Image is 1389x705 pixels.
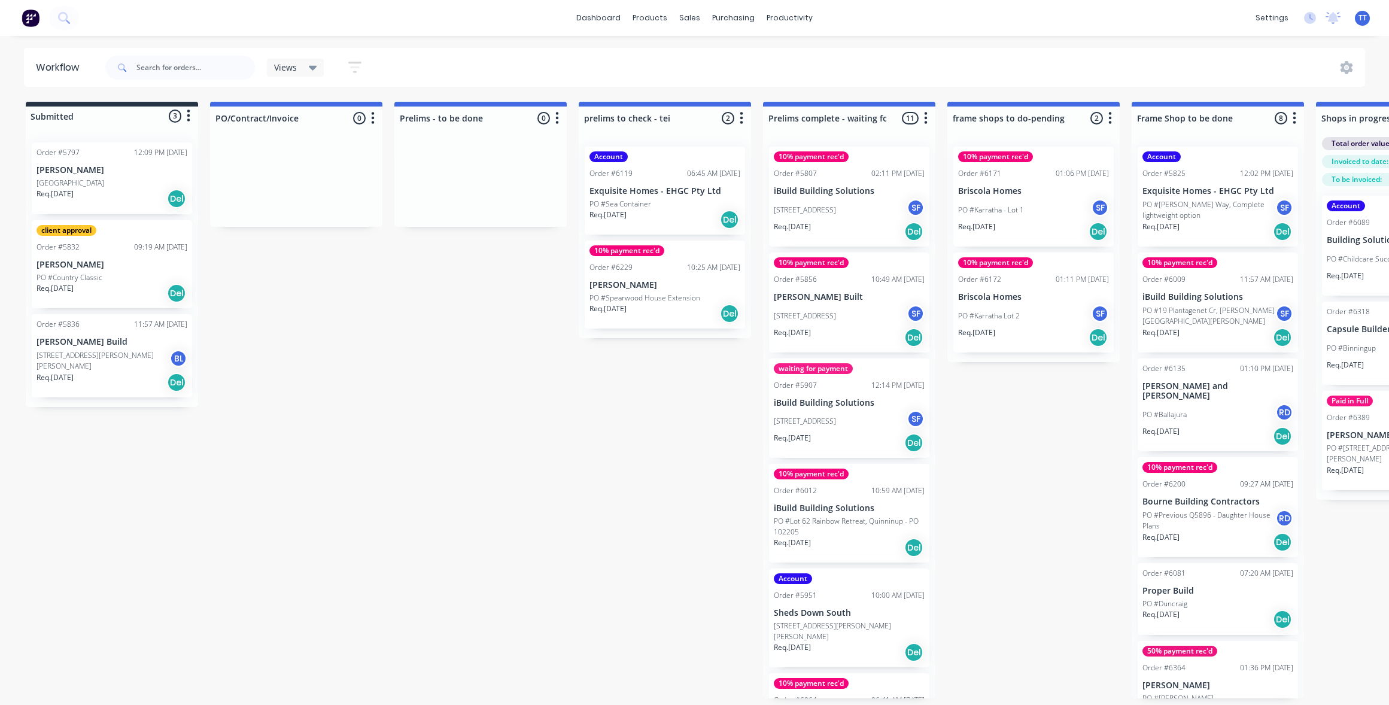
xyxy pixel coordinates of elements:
div: 06:45 AM [DATE] [687,168,740,179]
div: Order #6081 [1142,568,1186,579]
div: Order #5797 [37,147,80,158]
p: PO #Country Classic [37,272,102,283]
div: Order #6171 [958,168,1001,179]
p: Proper Build [1142,586,1293,596]
div: Del [904,328,923,347]
div: Order #6364 [1142,663,1186,673]
div: Workflow [36,60,85,75]
div: Order #6229 [589,262,633,273]
p: [PERSON_NAME] [37,260,187,270]
div: Order #6012 [774,485,817,496]
div: Order #5832 [37,242,80,253]
div: Order #5951 [774,590,817,601]
div: 50% payment rec'd [1142,646,1217,657]
p: Req. [DATE] [37,189,74,199]
p: Exquisite Homes - EHGC Pty Ltd [589,186,740,196]
p: iBuild Building Solutions [1142,292,1293,302]
p: [PERSON_NAME] [37,165,187,175]
div: Del [904,538,923,557]
div: 10% payment rec'd [774,257,849,268]
p: Exquisite Homes - EHGC Pty Ltd [1142,186,1293,196]
span: To be invoiced: [1332,174,1382,185]
div: Account [774,573,812,584]
div: Order #613501:10 PM [DATE][PERSON_NAME] and [PERSON_NAME]PO #BallajuraRDReq.[DATE]Del [1138,358,1298,452]
div: 10% payment rec'dOrder #601210:59 AM [DATE]iBuild Building SolutionsPO #Lot 62 Rainbow Retreat, Q... [769,464,929,563]
p: Req. [DATE] [774,537,811,548]
p: Req. [DATE] [589,209,627,220]
div: 10:00 AM [DATE] [871,590,925,601]
p: Req. [DATE] [1142,609,1180,620]
div: Order #5825 [1142,168,1186,179]
div: products [627,9,673,27]
div: client approval [37,225,96,236]
span: TT [1358,13,1367,23]
div: Del [720,210,739,229]
div: Del [167,189,186,208]
div: SF [1275,199,1293,217]
div: 01:06 PM [DATE] [1056,168,1109,179]
div: 10:59 AM [DATE] [871,485,925,496]
p: Req. [DATE] [774,221,811,232]
p: [GEOGRAPHIC_DATA] [37,178,104,189]
div: SF [907,305,925,323]
p: Req. [DATE] [958,221,995,232]
p: Req. [DATE] [1142,221,1180,232]
div: Order #6089 [1327,217,1370,228]
div: Order #5836 [37,319,80,330]
p: iBuild Building Solutions [774,186,925,196]
div: 10% payment rec'd [958,151,1033,162]
div: Del [1273,533,1292,552]
p: PO #Sea Container [589,199,651,209]
div: SF [1275,305,1293,323]
p: Req. [DATE] [774,642,811,653]
p: Req. [DATE] [1142,327,1180,338]
div: Order #6119 [589,168,633,179]
p: PO #Ballajura [1142,409,1187,420]
div: 01:11 PM [DATE] [1056,274,1109,285]
p: [STREET_ADDRESS] [774,205,836,215]
div: 10:25 AM [DATE] [687,262,740,273]
div: waiting for paymentOrder #590712:14 PM [DATE]iBuild Building Solutions[STREET_ADDRESS]SFReq.[DATE... [769,358,929,458]
div: 10% payment rec'dOrder #617201:11 PM [DATE]Briscola HomesPO #Karratha Lot 2SFReq.[DATE]Del [953,253,1114,352]
div: 02:11 PM [DATE] [871,168,925,179]
div: Del [167,373,186,392]
p: PO #Binningup [1327,343,1376,354]
div: 10% payment rec'dOrder #600911:57 AM [DATE]iBuild Building SolutionsPO #19 Plantagenet Cr, [PERSO... [1138,253,1298,352]
p: Req. [DATE] [1327,271,1364,281]
div: Order #5907 [774,380,817,391]
div: 12:14 PM [DATE] [871,380,925,391]
p: Req. [DATE] [774,327,811,338]
p: Req. [DATE] [1142,426,1180,437]
p: Req. [DATE] [1327,360,1364,370]
p: PO #Previous Q5896 - Daughter House Plans [1142,510,1275,531]
div: 10% payment rec'd [589,245,664,256]
p: [PERSON_NAME] Build [37,337,187,347]
div: Order #6200 [1142,479,1186,490]
div: 10% payment rec'dOrder #580702:11 PM [DATE]iBuild Building Solutions[STREET_ADDRESS]SFReq.[DATE]Del [769,147,929,247]
div: Order #608107:20 AM [DATE]Proper BuildPO #DuncraigReq.[DATE]Del [1138,563,1298,635]
div: client approvalOrder #583209:19 AM [DATE][PERSON_NAME]PO #Country ClassicReq.[DATE]Del [32,220,192,308]
div: 10% payment rec'd [774,469,849,479]
div: Del [1273,610,1292,629]
div: 01:10 PM [DATE] [1240,363,1293,374]
p: [PERSON_NAME] Built [774,292,925,302]
div: 09:27 AM [DATE] [1240,479,1293,490]
div: AccountOrder #611906:45 AM [DATE]Exquisite Homes - EHGC Pty LtdPO #Sea ContainerReq.[DATE]Del [585,147,745,235]
div: Account [589,151,628,162]
p: [PERSON_NAME] [589,280,740,290]
p: Briscola Homes [958,292,1109,302]
p: iBuild Building Solutions [774,503,925,513]
div: productivity [761,9,819,27]
div: Order #5856 [774,274,817,285]
div: Del [904,643,923,662]
img: Factory [22,9,39,27]
div: SF [1091,199,1109,217]
div: Account [1327,200,1365,211]
p: [STREET_ADDRESS] [774,416,836,427]
div: waiting for payment [774,363,853,374]
div: 10% payment rec'd [958,257,1033,268]
p: PO #Karratha - Lot 1 [958,205,1024,215]
p: PO #Spearwood House Extension [589,293,700,303]
div: 12:02 PM [DATE] [1240,168,1293,179]
div: Del [1273,328,1292,347]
